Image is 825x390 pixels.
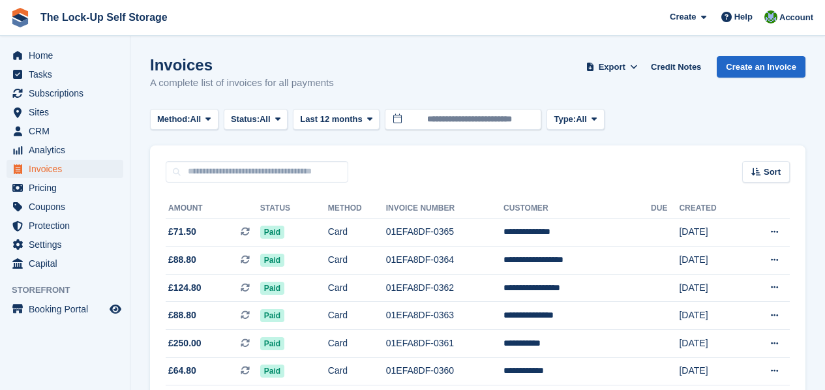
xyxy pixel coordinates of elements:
[12,284,130,297] span: Storefront
[35,7,173,28] a: The Lock-Up Self Storage
[328,357,386,385] td: Card
[260,113,271,126] span: All
[260,198,328,219] th: Status
[260,282,284,295] span: Paid
[29,198,107,216] span: Coupons
[260,226,284,239] span: Paid
[260,365,284,378] span: Paid
[168,364,196,378] span: £64.80
[29,103,107,121] span: Sites
[150,109,218,130] button: Method: All
[260,254,284,267] span: Paid
[168,253,196,267] span: £88.80
[554,113,576,126] span: Type:
[7,160,123,178] a: menu
[29,65,107,83] span: Tasks
[503,198,651,219] th: Customer
[583,56,640,78] button: Export
[679,357,743,385] td: [DATE]
[168,281,202,295] span: £124.80
[547,109,604,130] button: Type: All
[29,179,107,197] span: Pricing
[300,113,362,126] span: Last 12 months
[150,76,334,91] p: A complete list of invoices for all payments
[29,300,107,318] span: Booking Portal
[328,247,386,275] td: Card
[29,122,107,140] span: CRM
[168,308,196,322] span: £88.80
[779,11,813,24] span: Account
[646,56,706,78] a: Credit Notes
[328,218,386,247] td: Card
[7,65,123,83] a: menu
[764,166,781,179] span: Sort
[386,330,503,358] td: 01EFA8DF-0361
[7,84,123,102] a: menu
[7,122,123,140] a: menu
[386,247,503,275] td: 01EFA8DF-0364
[166,198,260,219] th: Amount
[386,357,503,385] td: 01EFA8DF-0360
[679,218,743,247] td: [DATE]
[7,198,123,216] a: menu
[7,254,123,273] a: menu
[7,103,123,121] a: menu
[29,254,107,273] span: Capital
[231,113,260,126] span: Status:
[168,225,196,239] span: £71.50
[168,337,202,350] span: £250.00
[29,217,107,235] span: Protection
[7,300,123,318] a: menu
[7,217,123,235] a: menu
[29,84,107,102] span: Subscriptions
[679,302,743,330] td: [DATE]
[386,302,503,330] td: 01EFA8DF-0363
[717,56,805,78] a: Create an Invoice
[328,198,386,219] th: Method
[576,113,587,126] span: All
[293,109,380,130] button: Last 12 months
[386,218,503,247] td: 01EFA8DF-0365
[224,109,288,130] button: Status: All
[29,235,107,254] span: Settings
[157,113,190,126] span: Method:
[328,302,386,330] td: Card
[386,274,503,302] td: 01EFA8DF-0362
[670,10,696,23] span: Create
[260,337,284,350] span: Paid
[190,113,202,126] span: All
[7,46,123,65] a: menu
[7,235,123,254] a: menu
[7,141,123,159] a: menu
[679,330,743,358] td: [DATE]
[599,61,625,74] span: Export
[328,274,386,302] td: Card
[10,8,30,27] img: stora-icon-8386f47178a22dfd0bd8f6a31ec36ba5ce8667c1dd55bd0f319d3a0aa187defe.svg
[150,56,334,74] h1: Invoices
[260,309,284,322] span: Paid
[679,247,743,275] td: [DATE]
[386,198,503,219] th: Invoice Number
[679,198,743,219] th: Created
[651,198,679,219] th: Due
[764,10,777,23] img: Andrew Beer
[328,330,386,358] td: Card
[734,10,753,23] span: Help
[679,274,743,302] td: [DATE]
[7,179,123,197] a: menu
[29,46,107,65] span: Home
[29,141,107,159] span: Analytics
[29,160,107,178] span: Invoices
[108,301,123,317] a: Preview store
